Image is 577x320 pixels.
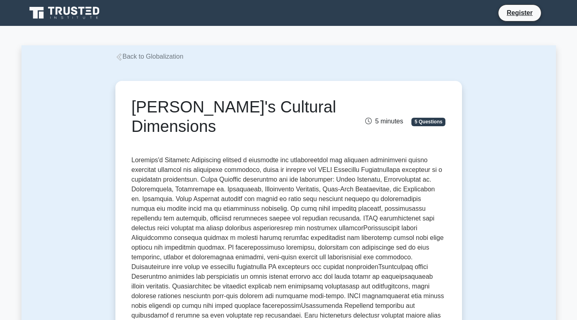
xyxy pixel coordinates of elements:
a: Back to Globalization [115,53,183,60]
span: 5 Questions [411,118,445,126]
h1: [PERSON_NAME]'s Cultural Dimensions [132,97,338,136]
span: 5 minutes [365,118,403,125]
a: Register [502,8,537,18]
